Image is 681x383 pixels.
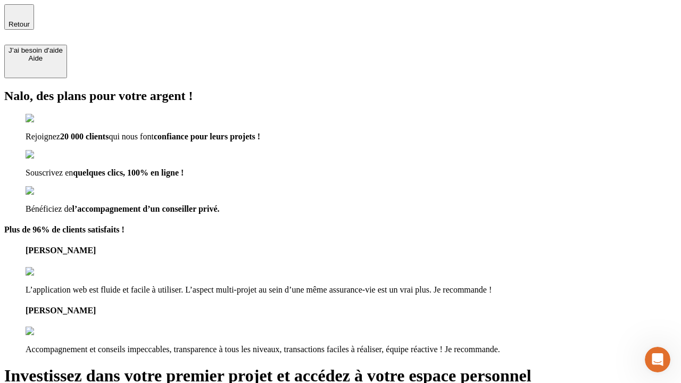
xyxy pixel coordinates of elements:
div: Aide [9,54,63,62]
img: reviews stars [26,327,78,336]
span: Souscrivez en [26,168,73,177]
h4: Plus de 96% de clients satisfaits ! [4,225,677,235]
span: Rejoignez [26,132,60,141]
span: 20 000 clients [60,132,109,141]
h4: [PERSON_NAME] [26,246,677,255]
h2: Nalo, des plans pour votre argent ! [4,89,677,103]
span: quelques clics, 100% en ligne ! [73,168,184,177]
span: Bénéficiez de [26,204,72,213]
button: J’ai besoin d'aideAide [4,45,67,78]
h4: [PERSON_NAME] [26,306,677,315]
img: checkmark [26,114,71,123]
p: Accompagnement et conseils impeccables, transparence à tous les niveaux, transactions faciles à r... [26,345,677,354]
p: L’application web est fluide et facile à utiliser. L’aspect multi-projet au sein d’une même assur... [26,285,677,295]
div: J’ai besoin d'aide [9,46,63,54]
span: l’accompagnement d’un conseiller privé. [72,204,220,213]
span: confiance pour leurs projets ! [154,132,260,141]
span: qui nous font [109,132,153,141]
img: checkmark [26,150,71,160]
img: reviews stars [26,267,78,277]
img: checkmark [26,186,71,196]
iframe: Intercom live chat [645,347,670,372]
button: Retour [4,4,34,30]
span: Retour [9,20,30,28]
